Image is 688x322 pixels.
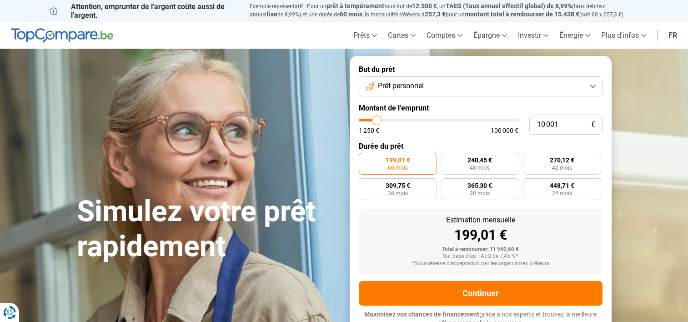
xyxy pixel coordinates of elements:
label: Montant de l'emprunt [359,104,603,112]
div: 199,01 € [366,228,595,242]
span: montant total à rembourser de 15.438 € [465,10,579,18]
label: Durée du prêt [359,142,603,151]
span: 48 mois [470,165,490,171]
span: Maximisez vos chances de financement [364,311,479,318]
p: Exemple représentatif : Pour un tous but de , un (taux débiteur annuel de 8,99%) et une durée de ... [250,2,639,19]
div: Sur base d'un TAEG de 7,45 %* [366,253,595,260]
span: 270,12 € [550,157,574,163]
label: But du prêt [359,65,603,74]
a: Comptes [421,22,468,49]
span: 30 mois [470,191,490,196]
span: fixe [266,10,277,18]
a: Cartes [382,22,421,49]
span: 199,01 € [386,157,410,163]
span: 12.500 € [412,2,437,10]
div: *Sous réserve d'acceptation par les organismes prêteurs [366,261,595,267]
a: Énergie [554,22,596,49]
button: Continuer [359,281,603,306]
span: 24 mois [552,191,572,196]
h1: Simulez votre prêt rapidement [77,194,339,264]
img: TopCompare [11,28,113,43]
span: prêt à tempérament [326,2,384,10]
span: Prêt personnel [378,81,424,91]
a: Épargne [468,22,512,49]
span: 42 mois [552,165,572,171]
span: 60 mois [340,10,362,18]
a: Prêts [348,22,382,49]
span: € [591,121,595,129]
a: Plus d'infos [596,22,652,49]
div: Total à rembourser: 11 940,60 € [366,247,595,253]
span: 240,45 € [467,157,492,163]
span: TAEG (Taux annuel effectif global) de 8,99% [446,2,572,10]
span: 60 mois [388,165,408,171]
div: Estimation mensuelle [366,216,595,224]
span: 100 000 € [491,127,518,134]
a: Investir [512,22,554,49]
p: Attention, emprunter de l'argent coûte aussi de l'argent. [50,2,239,20]
span: 257,3 € [425,10,446,18]
span: 448,71 € [550,182,574,189]
span: 309,75 € [386,182,410,189]
a: fr [663,22,683,49]
span: 365,30 € [467,182,492,189]
span: 36 mois [388,191,408,196]
span: 1 250 € [359,127,379,134]
button: Prêt personnel [359,76,603,96]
